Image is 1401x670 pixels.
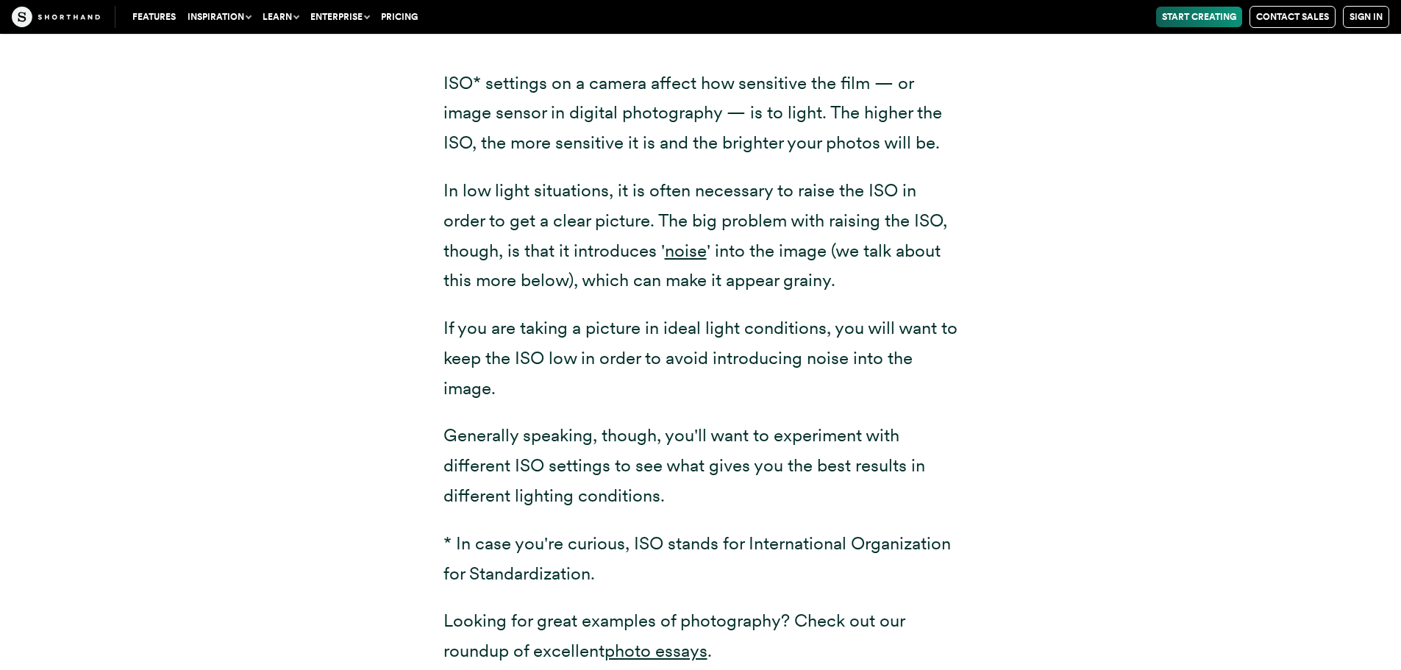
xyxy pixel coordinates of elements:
[375,7,424,27] a: Pricing
[1156,7,1242,27] a: Start Creating
[443,606,958,666] p: Looking for great examples of photography? Check out our roundup of excellent .
[443,313,958,403] p: If you are taking a picture in ideal light conditions, you will want to keep the ISO low in order...
[443,176,958,296] p: In low light situations, it is often necessary to raise the ISO in order to get a clear picture. ...
[12,7,100,27] img: The Craft
[1343,6,1389,28] a: Sign in
[257,7,304,27] button: Learn
[605,640,707,661] a: photo essays
[304,7,375,27] button: Enterprise
[443,529,958,589] p: * In case you're curious, ISO stands for International Organization for Standardization.
[126,7,182,27] a: Features
[1250,6,1336,28] a: Contact Sales
[665,240,707,261] a: noise
[443,421,958,510] p: Generally speaking, though, you'll want to experiment with different ISO settings to see what giv...
[443,68,958,158] p: ISO* settings on a camera affect how sensitive the film — or image sensor in digital photography ...
[182,7,257,27] button: Inspiration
